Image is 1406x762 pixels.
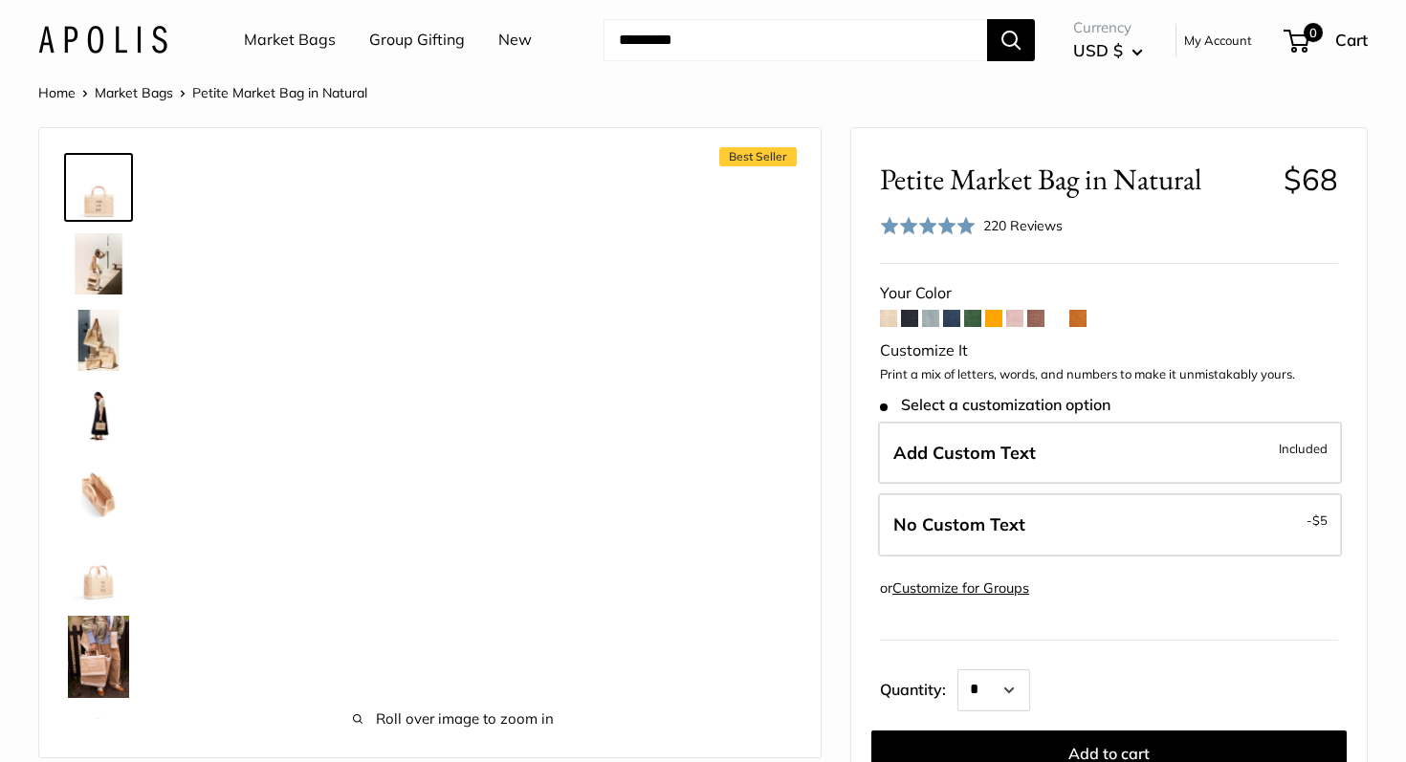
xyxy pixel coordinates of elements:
div: Your Color [880,279,1338,308]
span: $5 [1312,512,1328,528]
a: 0 Cart [1285,25,1368,55]
span: $68 [1284,161,1338,198]
img: Petite Market Bag in Natural [68,616,129,698]
a: Petite Market Bag in Natural [64,153,133,222]
p: Print a mix of letters, words, and numbers to make it unmistakably yours. [880,365,1338,384]
label: Leave Blank [878,493,1342,556]
span: Petite Market Bag in Natural [880,162,1269,197]
a: Group Gifting [369,26,465,54]
label: Quantity: [880,664,957,711]
a: Market Bags [244,26,336,54]
span: Roll over image to zoom in [192,706,714,732]
span: Select a customization option [880,396,1110,414]
span: 220 Reviews [983,217,1063,234]
input: Search... [604,19,987,61]
a: description_The Original Market bag in its 4 native styles [64,306,133,375]
img: Petite Market Bag in Natural [68,157,129,218]
img: Petite Market Bag in Natural [68,539,129,600]
a: description_Spacious inner area with room for everything. [64,459,133,528]
span: Cart [1335,30,1368,50]
img: Petite Market Bag in Natural [68,386,129,447]
div: Customize It [880,337,1338,365]
img: description_The Original Market bag in its 4 native styles [68,310,129,371]
a: Home [38,84,76,101]
a: Petite Market Bag in Natural [64,382,133,451]
span: - [1307,509,1328,532]
div: or [880,576,1029,601]
a: My Account [1184,29,1252,52]
button: USD $ [1073,35,1143,66]
span: Petite Market Bag in Natural [192,84,367,101]
a: Petite Market Bag in Natural [64,612,133,702]
span: Currency [1073,14,1143,41]
img: description_Effortless style that elevates every moment [68,233,129,294]
span: No Custom Text [893,513,1025,535]
span: Add Custom Text [893,442,1036,464]
a: Customize for Groups [892,579,1029,597]
a: description_Effortless style that elevates every moment [64,229,133,298]
nav: Breadcrumb [38,80,367,105]
label: Add Custom Text [878,422,1342,485]
span: Included [1279,437,1328,460]
a: Market Bags [95,84,173,101]
span: USD $ [1073,40,1123,60]
button: Search [987,19,1035,61]
a: New [498,26,532,54]
img: description_Spacious inner area with room for everything. [68,463,129,524]
span: Best Seller [719,147,797,166]
span: 0 [1304,23,1323,42]
a: Petite Market Bag in Natural [64,535,133,604]
img: Apolis [38,26,167,54]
